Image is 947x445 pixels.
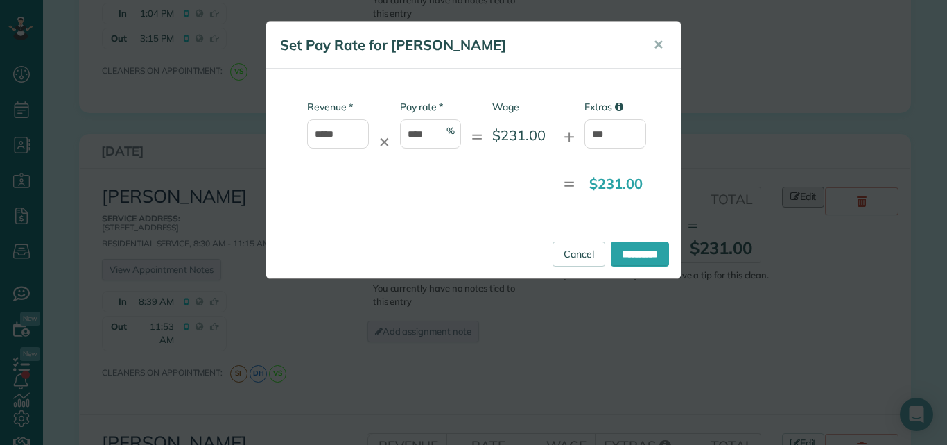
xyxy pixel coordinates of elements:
label: Pay rate [400,100,443,114]
h5: Set Pay Rate for [PERSON_NAME] [280,35,634,55]
strong: $231.00 [589,175,643,192]
div: ✕ [369,132,399,152]
label: Extras [584,100,646,114]
label: Revenue [307,100,352,114]
div: = [554,169,584,197]
a: Cancel [553,242,605,267]
span: ✕ [653,37,663,53]
span: % [446,124,455,137]
div: + [554,122,584,150]
label: Wage [492,100,554,114]
div: $231.00 [492,125,554,145]
div: = [461,122,492,150]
